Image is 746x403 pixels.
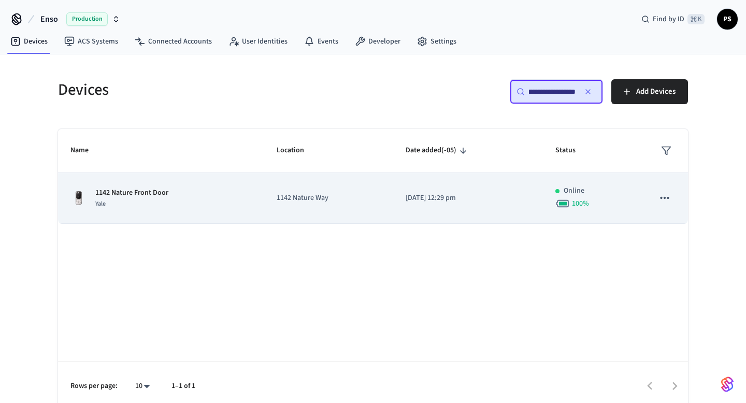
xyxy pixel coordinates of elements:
a: Events [296,32,347,51]
a: Connected Accounts [126,32,220,51]
span: Name [70,142,102,159]
button: Add Devices [611,79,688,104]
span: PS [718,10,737,28]
a: ACS Systems [56,32,126,51]
span: Status [555,142,589,159]
a: Settings [409,32,465,51]
button: PS [717,9,738,30]
span: ⌘ K [687,14,705,24]
span: Location [277,142,318,159]
div: 10 [130,379,155,394]
span: Production [66,12,108,26]
p: [DATE] 12:29 pm [406,193,530,204]
a: User Identities [220,32,296,51]
div: Find by ID⌘ K [633,10,713,28]
p: 1–1 of 1 [171,381,195,392]
h5: Devices [58,79,367,100]
p: Rows per page: [70,381,118,392]
table: sticky table [58,129,688,224]
img: Yale Assure Touchscreen Wifi Smart Lock, Satin Nickel, Front [70,190,87,207]
p: 1142 Nature Way [277,193,381,204]
span: Add Devices [636,85,676,98]
span: 100 % [572,198,589,209]
span: Date added(-05) [406,142,470,159]
a: Devices [2,32,56,51]
img: SeamLogoGradient.69752ec5.svg [721,376,734,393]
span: Yale [95,199,106,208]
p: Online [564,185,584,196]
a: Developer [347,32,409,51]
p: 1142 Nature Front Door [95,188,168,198]
span: Enso [40,13,58,25]
span: Find by ID [653,14,684,24]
